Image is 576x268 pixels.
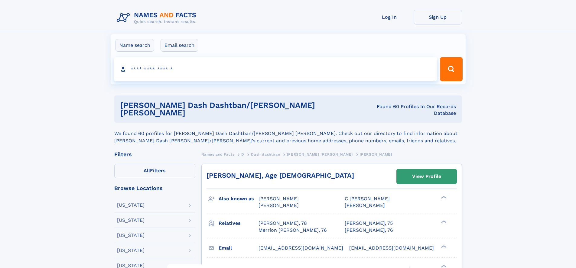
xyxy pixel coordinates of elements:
[241,152,244,157] span: D
[365,10,414,24] a: Log In
[345,227,393,234] a: [PERSON_NAME], 76
[440,57,462,81] button: Search Button
[259,196,299,202] span: [PERSON_NAME]
[144,168,150,173] span: All
[287,150,353,158] a: [PERSON_NAME] [PERSON_NAME]
[207,172,354,179] a: [PERSON_NAME], Age [DEMOGRAPHIC_DATA]
[114,123,462,144] div: We found 60 profiles for [PERSON_NAME] Dash Dashtban/[PERSON_NAME] [PERSON_NAME]. Check out our d...
[251,152,280,157] span: Dash dashtban
[345,202,385,208] span: [PERSON_NAME]
[114,186,195,191] div: Browse Locations
[241,150,244,158] a: D
[349,245,434,251] span: [EMAIL_ADDRESS][DOMAIN_NAME]
[412,170,441,183] div: View Profile
[114,10,201,26] img: Logo Names and Facts
[117,248,145,253] div: [US_STATE]
[361,103,456,117] div: Found 60 Profiles In Our Records Database
[360,152,392,157] span: [PERSON_NAME]
[259,202,299,208] span: [PERSON_NAME]
[440,244,447,248] div: ❯
[114,57,438,81] input: search input
[345,220,393,227] a: [PERSON_NAME], 75
[440,264,447,268] div: ❯
[201,150,235,158] a: Names and Facts
[414,10,462,24] a: Sign Up
[259,220,307,227] a: [PERSON_NAME], 78
[117,263,145,268] div: [US_STATE]
[345,196,390,202] span: C [PERSON_NAME]
[114,164,195,178] label: Filters
[397,169,457,184] a: View Profile
[440,195,447,199] div: ❯
[117,218,145,223] div: [US_STATE]
[114,152,195,157] div: Filters
[259,245,343,251] span: [EMAIL_ADDRESS][DOMAIN_NAME]
[287,152,353,157] span: [PERSON_NAME] [PERSON_NAME]
[259,227,327,234] a: Merrion [PERSON_NAME], 76
[117,233,145,238] div: [US_STATE]
[120,102,361,117] h1: [PERSON_NAME] Dash Dashtban/[PERSON_NAME] [PERSON_NAME]
[219,194,259,204] h3: Also known as
[219,218,259,228] h3: Relatives
[161,39,198,52] label: Email search
[219,243,259,253] h3: Email
[116,39,154,52] label: Name search
[117,203,145,208] div: [US_STATE]
[251,150,280,158] a: Dash dashtban
[440,220,447,224] div: ❯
